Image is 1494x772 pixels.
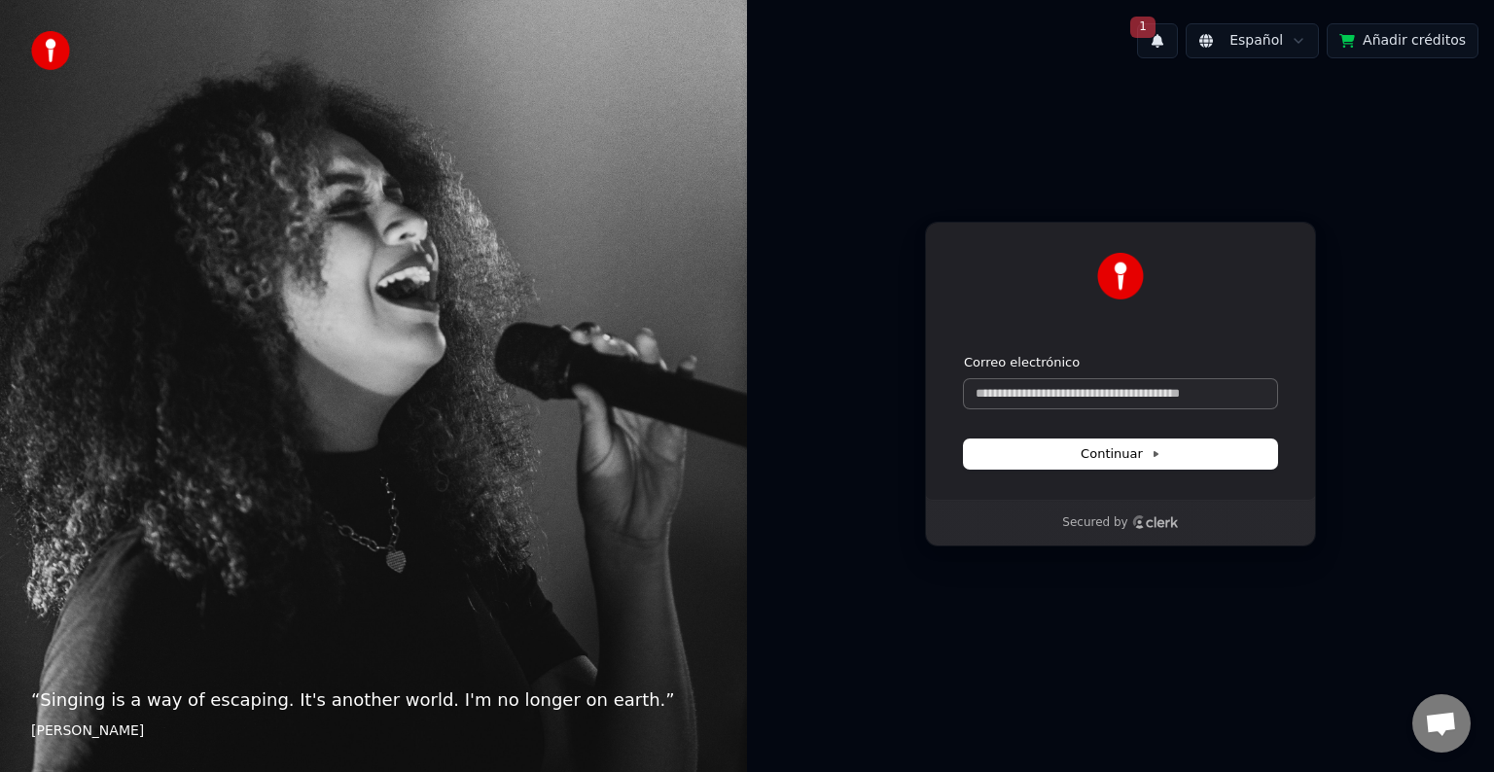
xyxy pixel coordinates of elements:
[1097,253,1144,299] img: Youka
[31,31,70,70] img: youka
[964,354,1080,371] label: Correo electrónico
[1132,515,1179,529] a: Clerk logo
[1412,694,1471,753] a: Chat abierto
[31,721,716,741] footer: [PERSON_NAME]
[1130,17,1156,38] span: 1
[1137,23,1178,58] button: 1
[1062,515,1127,531] p: Secured by
[31,686,716,714] p: “ Singing is a way of escaping. It's another world. I'm no longer on earth. ”
[1327,23,1478,58] button: Añadir créditos
[964,439,1277,469] button: Continuar
[1081,445,1160,463] span: Continuar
